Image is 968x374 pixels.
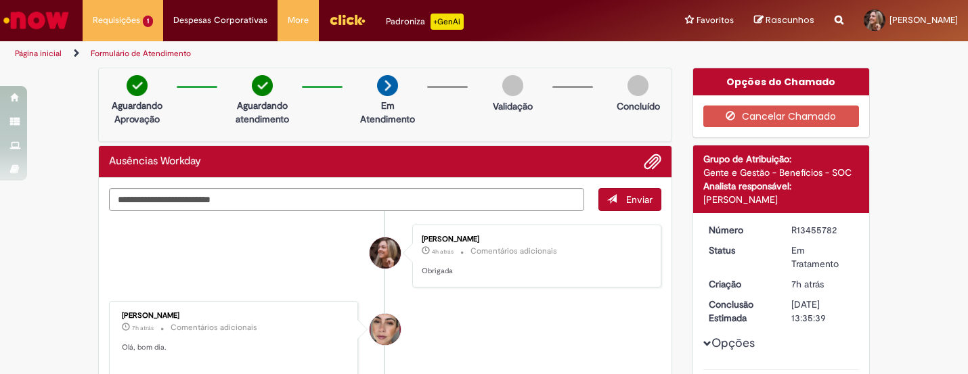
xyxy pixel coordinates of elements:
div: [PERSON_NAME] [122,312,347,320]
textarea: Digite sua mensagem aqui... [109,188,584,211]
div: [PERSON_NAME] [422,235,647,243]
div: 28/08/2025 08:36:45 [791,277,854,291]
p: +GenAi [431,14,464,30]
img: arrow-next.png [377,75,398,96]
img: img-circle-grey.png [502,75,523,96]
dt: Criação [699,277,782,291]
p: Validação [493,99,533,113]
button: Enviar [598,188,661,211]
dt: Conclusão Estimada [699,298,782,325]
ul: Trilhas de página [10,41,635,66]
a: Página inicial [15,48,62,59]
span: More [288,14,309,27]
h2: Ausências Workday Histórico de tíquete [109,156,201,168]
dt: Status [699,243,782,257]
p: Aguardando atendimento [229,99,295,126]
div: Em Tratamento [791,243,854,271]
p: Obrigada [422,266,647,277]
div: Analista responsável: [703,179,860,193]
span: 4h atrás [432,248,454,256]
div: Gente e Gestão - Benefícios - SOC [703,166,860,179]
img: img-circle-grey.png [628,75,648,96]
dt: Número [699,223,782,237]
time: 28/08/2025 11:35:39 [432,248,454,256]
div: Padroniza [386,14,464,30]
span: Requisições [93,14,140,27]
p: Em Atendimento [355,99,420,126]
button: Adicionar anexos [644,153,661,170]
span: Despesas Corporativas [173,14,267,27]
div: Mariana Cristina Tramontin [370,237,401,268]
div: Grupo de Atribuição: [703,152,860,166]
a: Formulário de Atendimento [91,48,191,59]
p: Concluído [617,99,660,113]
button: Cancelar Chamado [703,106,860,127]
span: Rascunhos [766,14,814,26]
img: check-circle-green.png [127,75,148,96]
span: Favoritos [697,14,734,27]
time: 28/08/2025 08:36:45 [791,278,824,290]
div: [PERSON_NAME] [703,193,860,206]
p: Aguardando Aprovação [104,99,170,126]
span: 7h atrás [132,324,154,332]
small: Comentários adicionais [171,322,257,333]
div: [DATE] 13:35:39 [791,298,854,325]
img: ServiceNow [1,7,71,34]
div: R13455782 [791,223,854,237]
span: Enviar [626,193,653,206]
span: 1 [143,16,153,27]
span: 7h atrás [791,278,824,290]
img: click_logo_yellow_360x200.png [329,9,366,30]
span: [PERSON_NAME] [889,14,958,26]
img: check-circle-green.png [252,75,273,96]
time: 28/08/2025 08:53:56 [132,324,154,332]
div: Opções do Chamado [693,68,870,95]
a: Rascunhos [754,14,814,27]
div: Ariane Ruiz Amorim [370,314,401,345]
small: Comentários adicionais [470,246,557,257]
